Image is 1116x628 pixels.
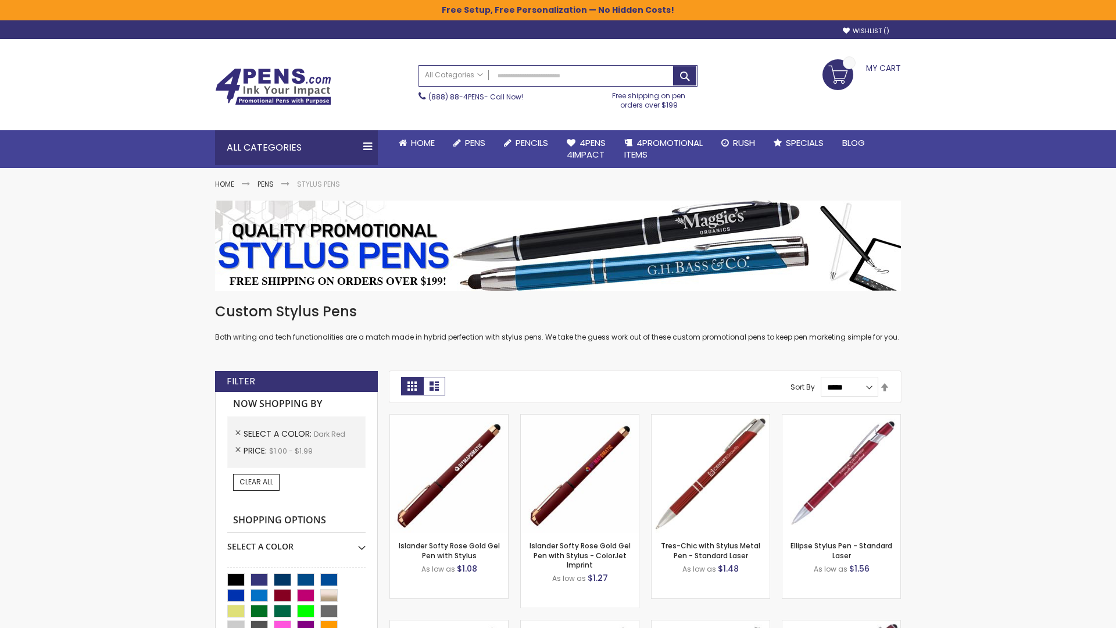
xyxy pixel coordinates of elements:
[600,87,698,110] div: Free shipping on pen orders over $199
[782,414,900,424] a: Ellipse Stylus Pen - Standard Laser-Dark Red
[786,137,824,149] span: Specials
[239,477,273,487] span: Clear All
[552,573,586,583] span: As low as
[530,541,631,569] a: Islander Softy Rose Gold Gel Pen with Stylus - ColorJet Imprint
[849,563,870,575] span: $1.56
[652,415,770,533] img: Tres-Chic with Stylus Metal Pen - Standard Laser-Dark Red
[588,572,608,584] span: $1.27
[791,382,815,392] label: Sort By
[682,564,716,574] span: As low as
[661,541,760,560] a: Tres-Chic with Stylus Metal Pen - Standard Laser
[227,533,366,552] div: Select A Color
[791,541,892,560] a: Ellipse Stylus Pen - Standard Laser
[843,27,889,35] a: Wishlist
[215,201,901,291] img: Stylus Pens
[425,70,483,80] span: All Categories
[421,564,455,574] span: As low as
[233,474,280,490] a: Clear All
[314,429,345,439] span: Dark Red
[457,563,477,575] span: $1.08
[411,137,435,149] span: Home
[764,130,833,156] a: Specials
[712,130,764,156] a: Rush
[444,130,495,156] a: Pens
[615,130,712,168] a: 4PROMOTIONALITEMS
[215,302,901,321] h1: Custom Stylus Pens
[227,392,366,416] strong: Now Shopping by
[842,137,865,149] span: Blog
[557,130,615,168] a: 4Pens4impact
[401,377,423,395] strong: Grid
[257,179,274,189] a: Pens
[215,68,331,105] img: 4Pens Custom Pens and Promotional Products
[390,414,508,424] a: Islander Softy Rose Gold Gel Pen with Stylus-Dark Red
[516,137,548,149] span: Pencils
[733,137,755,149] span: Rush
[215,179,234,189] a: Home
[833,130,874,156] a: Blog
[782,415,900,533] img: Ellipse Stylus Pen - Standard Laser-Dark Red
[718,563,739,575] span: $1.48
[521,414,639,424] a: Islander Softy Rose Gold Gel Pen with Stylus - ColorJet Imprint-Dark Red
[428,92,523,102] span: - Call Now!
[624,137,703,160] span: 4PROMOTIONAL ITEMS
[269,446,313,456] span: $1.00 - $1.99
[399,541,500,560] a: Islander Softy Rose Gold Gel Pen with Stylus
[389,130,444,156] a: Home
[215,302,901,342] div: Both writing and tech functionalities are a match made in hybrid perfection with stylus pens. We ...
[227,375,255,388] strong: Filter
[428,92,484,102] a: (888) 88-4PENS
[244,445,269,456] span: Price
[419,66,489,85] a: All Categories
[495,130,557,156] a: Pencils
[390,415,508,533] img: Islander Softy Rose Gold Gel Pen with Stylus-Dark Red
[215,130,378,165] div: All Categories
[652,414,770,424] a: Tres-Chic with Stylus Metal Pen - Standard Laser-Dark Red
[814,564,847,574] span: As low as
[465,137,485,149] span: Pens
[521,415,639,533] img: Islander Softy Rose Gold Gel Pen with Stylus - ColorJet Imprint-Dark Red
[227,508,366,533] strong: Shopping Options
[567,137,606,160] span: 4Pens 4impact
[244,428,314,440] span: Select A Color
[297,179,340,189] strong: Stylus Pens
